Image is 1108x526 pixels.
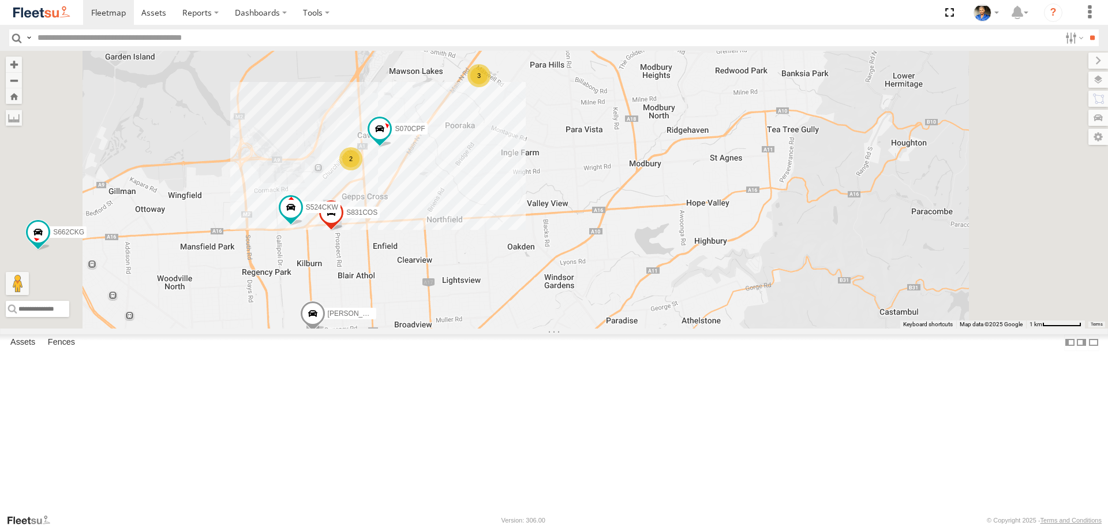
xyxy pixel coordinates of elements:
label: Dock Summary Table to the Right [1076,334,1087,351]
label: Hide Summary Table [1088,334,1099,351]
label: Map Settings [1088,129,1108,145]
span: Map data ©2025 Google [960,321,1023,327]
span: S524CKW [306,204,338,212]
label: Search Filter Options [1061,29,1085,46]
span: S831COS [346,209,377,217]
div: Version: 306.00 [501,517,545,524]
button: Keyboard shortcuts [903,320,953,329]
div: 2 [339,147,362,170]
span: 1 km [1030,321,1042,327]
span: [PERSON_NAME] [328,309,385,318]
button: Zoom out [6,72,22,88]
button: Drag Pegman onto the map to open Street View [6,272,29,295]
label: Fences [42,335,81,351]
div: © Copyright 2025 - [987,517,1102,524]
label: Assets [5,335,41,351]
button: Zoom in [6,57,22,72]
span: S070CPF [395,125,425,133]
button: Zoom Home [6,88,22,104]
a: Terms and Conditions [1040,517,1102,524]
span: S662CKG [53,228,84,236]
div: Matt Draper [969,4,1003,21]
a: Visit our Website [6,514,59,526]
a: Terms (opens in new tab) [1091,322,1103,326]
label: Search Query [24,29,33,46]
img: fleetsu-logo-horizontal.svg [12,5,72,20]
button: Map scale: 1 km per 64 pixels [1026,320,1085,329]
label: Measure [6,110,22,126]
label: Dock Summary Table to the Left [1064,334,1076,351]
div: 3 [467,64,491,87]
i: ? [1044,3,1062,22]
